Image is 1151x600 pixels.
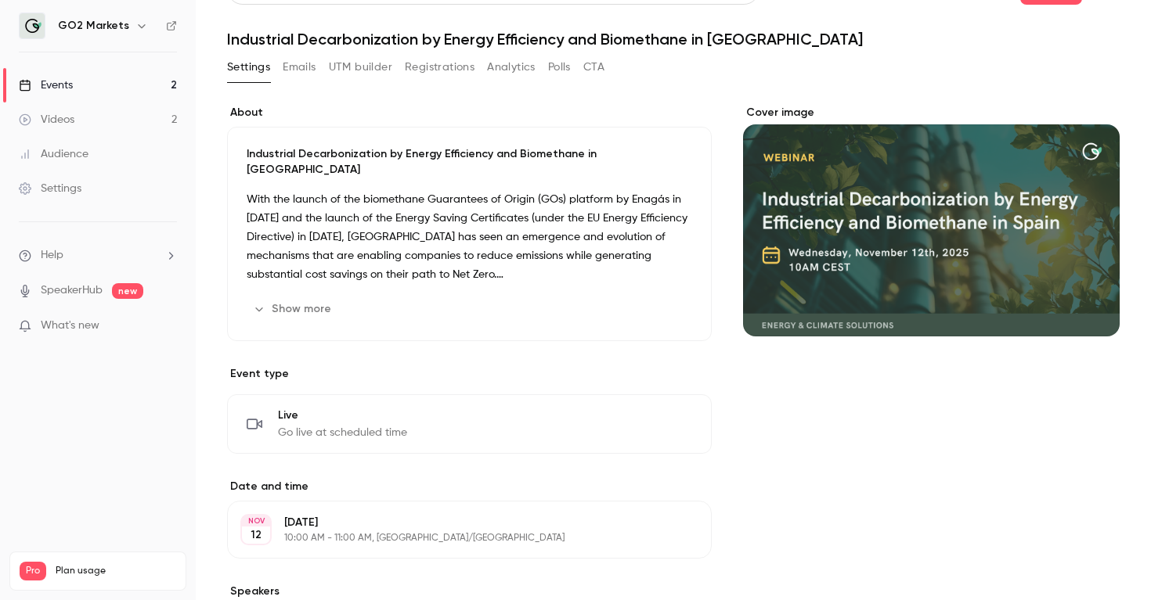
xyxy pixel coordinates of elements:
div: Audience [19,146,88,162]
button: CTA [583,55,604,80]
div: NOV [242,516,270,526]
span: Go live at scheduled time [278,425,407,440]
button: UTM builder [329,55,392,80]
p: With the launch of the biomethane Guarantees of Origin (GOs) platform by Enagás in [DATE] and the... [247,190,692,284]
span: Pro [20,562,46,580]
button: Emails [283,55,316,80]
a: SpeakerHub [41,282,103,299]
p: 10:00 AM - 11:00 AM, [GEOGRAPHIC_DATA]/[GEOGRAPHIC_DATA] [284,532,629,544]
span: Help [41,247,63,264]
button: Analytics [487,55,536,80]
p: 12 [251,527,262,543]
label: About [227,105,712,120]
h1: Industrial Decarbonization by Energy Efficiency and Biomethane in [GEOGRAPHIC_DATA] [227,30,1120,49]
p: [DATE] [284,515,629,530]
button: Show more [247,296,341,322]
section: Cover image [743,105,1120,336]
img: GO2 Markets [20,13,45,38]
li: help-dropdown-opener [19,247,177,264]
p: Industrial Decarbonization by Energy Efficiency and Biomethane in [GEOGRAPHIC_DATA] [247,146,692,178]
button: Registrations [405,55,474,80]
span: Plan usage [56,565,176,577]
button: Settings [227,55,270,80]
span: Live [278,408,407,423]
div: Events [19,77,73,93]
h6: GO2 Markets [58,18,129,34]
span: What's new [41,318,99,334]
p: Event type [227,366,712,382]
label: Date and time [227,479,712,494]
div: Settings [19,181,81,196]
div: Videos [19,112,74,128]
label: Speakers [227,584,712,599]
span: new [112,283,143,299]
button: Polls [548,55,571,80]
label: Cover image [743,105,1120,120]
